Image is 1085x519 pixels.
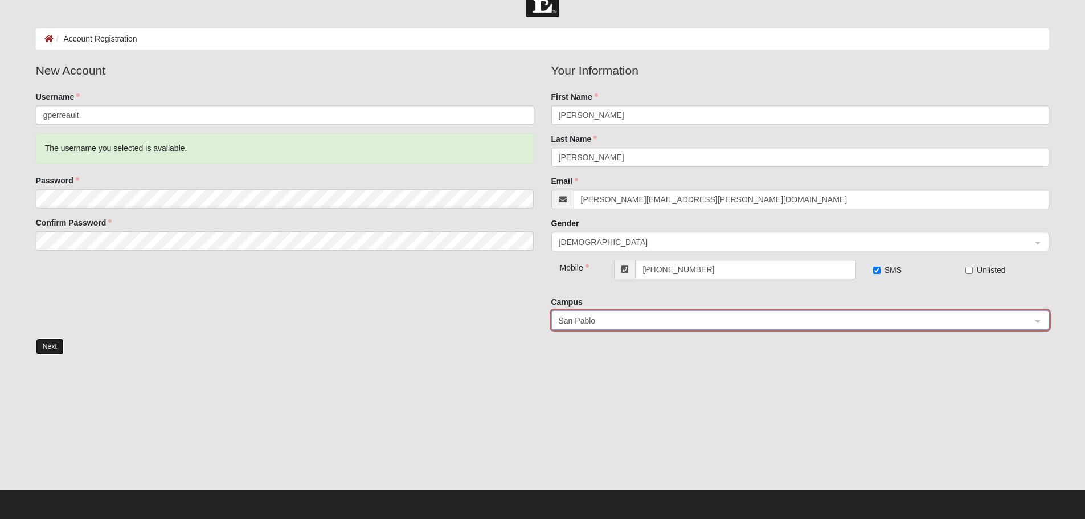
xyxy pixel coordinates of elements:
input: SMS [873,267,881,274]
legend: Your Information [551,62,1050,80]
li: Account Registration [54,33,137,45]
div: Mobile [551,260,593,273]
label: Confirm Password [36,217,112,228]
label: Password [36,175,79,186]
div: The username you selected is available. [36,133,534,164]
span: SMS [885,265,902,275]
label: Campus [551,296,583,308]
label: First Name [551,91,598,103]
span: Unlisted [977,265,1006,275]
button: Next [36,338,64,355]
span: San Pablo [559,314,1022,327]
legend: New Account [36,62,534,80]
span: Male [559,236,1032,248]
input: Unlisted [965,267,973,274]
label: Email [551,175,578,187]
label: Last Name [551,133,597,145]
label: Gender [551,218,579,229]
label: Username [36,91,80,103]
